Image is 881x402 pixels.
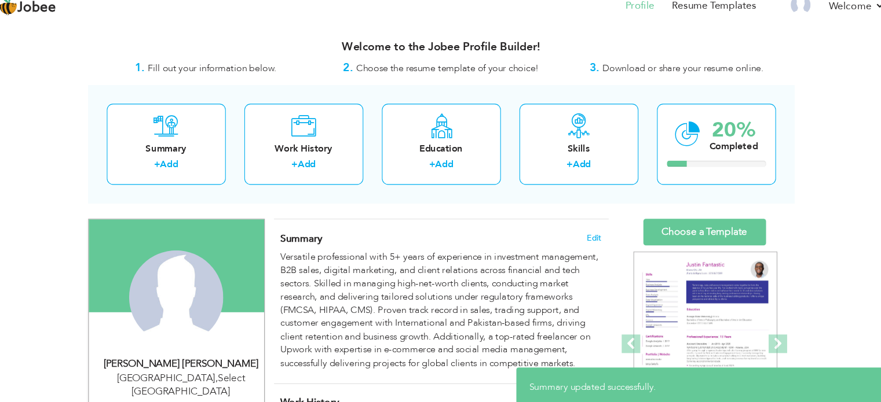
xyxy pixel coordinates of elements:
[577,232,591,240] span: Edit
[229,360,232,373] span: ,
[290,230,330,243] span: Summary
[613,12,640,25] a: Profile
[120,347,275,360] div: [PERSON_NAME] [PERSON_NAME]
[656,12,735,25] a: Resume Templates
[154,69,163,84] strong: 1.
[558,161,564,174] label: +
[306,161,323,173] a: Add
[45,14,81,27] span: Jobee
[429,161,435,174] label: +
[630,218,744,243] a: Choose a Template
[26,10,81,28] a: Jobee
[591,71,742,83] span: Download or share your resume online.
[120,360,275,387] div: [GEOGRAPHIC_DATA] Select [GEOGRAPHIC_DATA]
[803,12,855,26] a: Welcome
[172,161,178,174] label: +
[137,146,230,158] div: Summary
[290,231,590,242] h4: Adding a summary is a quick and easy way to highlight your experience and interests.
[435,161,452,173] a: Add
[564,161,580,173] a: Add
[178,161,195,173] a: Add
[579,69,588,84] strong: 3.
[692,145,737,157] div: Completed
[111,52,771,64] h3: Welcome to the Jobee Profile Builder!
[361,71,532,83] span: Choose the resume template of your choice!
[166,71,287,83] span: Fill out your information below.
[394,146,487,158] div: Education
[301,161,306,174] label: +
[290,383,345,396] span: Work History
[290,248,590,359] div: Versatile professional with 5+ years of experience in investment management, B2B sales, digital m...
[529,385,591,393] span: + Add Experience
[149,248,237,335] img: Muhammad Ahsan Shoaib
[290,384,590,396] h4: This helps to show the companies you have worked for.
[523,146,616,158] div: Skills
[349,69,359,84] strong: 2.
[523,369,641,381] span: Summary updated successfully.
[692,126,737,145] div: 20%
[266,146,359,158] div: Work History
[26,10,45,28] img: jobee.io
[860,369,869,381] span: ×
[767,9,786,27] img: Profile Img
